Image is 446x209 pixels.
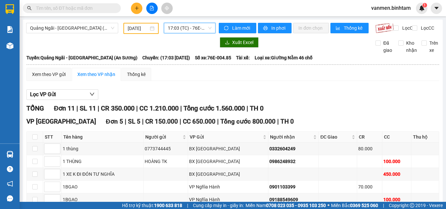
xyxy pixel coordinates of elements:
[122,202,182,209] span: Hỗ trợ kỹ thuật:
[293,23,329,33] button: In đơn chọn
[236,54,250,61] span: Tài xế:
[101,104,135,112] span: CR 350.000
[225,40,230,45] span: download
[423,3,426,7] span: 1
[154,203,182,208] strong: 1900 633 818
[357,132,382,142] th: CR
[180,118,181,125] span: |
[381,39,395,54] span: Đã giao
[63,145,142,152] div: 1 thùng
[188,142,268,155] td: BX Quảng Ngãi
[327,204,329,207] span: ⚪️
[277,118,279,125] span: |
[180,104,182,112] span: |
[188,168,268,181] td: BX Quảng Ngãi
[422,3,427,7] sup: 1
[404,39,420,54] span: Kho nhận
[145,133,181,141] span: Người gửi
[76,104,78,112] span: |
[269,145,317,152] div: 0332604249
[411,132,439,142] th: Thu hộ
[400,24,417,32] span: Lọc CR
[330,23,369,33] button: bar-chartThống kê
[142,118,144,125] span: |
[358,183,381,190] div: 70.000
[26,89,98,100] button: Lọc VP Gửi
[250,104,263,112] span: TH 0
[98,104,99,112] span: |
[263,26,269,31] span: printer
[331,202,378,209] span: Miền Bắc
[128,118,140,125] span: SL 5
[247,104,248,112] span: |
[427,39,441,54] span: Trên xe
[7,42,13,49] img: warehouse-icon
[320,133,350,141] span: ĐC Giao
[142,54,190,61] span: Chuyến: (17:03 [DATE])
[54,104,75,112] span: Đơn 11
[165,6,169,10] span: aim
[63,171,142,178] div: 1 XE K ĐI ĐÓN TƯ NGHĨA
[131,3,142,14] button: plus
[183,118,215,125] span: CC 650.000
[266,203,326,208] strong: 0708 023 035 - 0935 103 250
[32,71,66,78] div: Xem theo VP gửi
[366,4,416,12] span: vanmen.binhtam
[280,118,294,125] span: TH 0
[217,118,219,125] span: |
[139,104,179,112] span: CC 1.210.000
[383,158,410,165] div: 100.000
[410,203,414,208] span: copyright
[125,118,126,125] span: |
[6,4,14,14] img: logo-vxr
[188,181,268,193] td: VP Nghĩa Hành
[350,203,378,208] strong: 0369 525 060
[7,166,13,172] span: question-circle
[190,133,262,141] span: VP Gửi
[189,158,267,165] div: BX [GEOGRAPHIC_DATA]
[80,104,96,112] span: SL 11
[30,23,114,33] span: Quảng Ngãi - Sài Gòn (An Sương)
[187,202,188,209] span: |
[36,5,113,12] input: Tìm tên, số ĐT hoặc mã đơn
[232,24,251,32] span: Làm mới
[135,6,139,10] span: plus
[30,90,56,98] span: Lọc VP Gửi
[161,3,173,14] button: aim
[128,25,149,32] input: 12/10/2025
[434,5,439,11] span: caret-down
[145,118,178,125] span: CR 150.000
[269,183,317,190] div: 0901103399
[193,202,244,209] span: Cung cấp máy in - giấy in:
[189,196,267,203] div: VP Nghĩa Hành
[43,132,62,142] th: STT
[271,24,286,32] span: In phơi
[168,23,212,33] span: 17:03 (TC) - 76E-004.85
[127,71,146,78] div: Thống kê
[224,26,230,31] span: sync
[232,39,253,46] span: Xuất Excel
[189,183,267,190] div: VP Nghĩa Hành
[269,158,317,165] div: 0986248932
[255,54,312,61] span: Loại xe: Giường Nằm 46 chỗ
[195,54,231,61] span: Số xe: 76E-004.85
[136,104,138,112] span: |
[189,171,267,178] div: BX [GEOGRAPHIC_DATA]
[26,104,44,112] span: TỔNG
[62,132,144,142] th: Tên hàng
[383,171,410,178] div: 450.000
[150,6,154,10] span: file-add
[7,26,13,33] img: solution-icon
[7,151,13,158] img: warehouse-icon
[220,37,259,48] button: downloadXuất Excel
[375,23,394,33] img: 9k=
[383,196,410,203] div: 100.000
[383,202,384,209] span: |
[188,193,268,206] td: VP Nghĩa Hành
[145,145,187,152] div: 0773744445
[146,3,158,14] button: file-add
[269,196,317,203] div: 09188549609
[63,196,142,203] div: 1BGAO
[336,26,341,31] span: bar-chart
[27,6,32,10] span: search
